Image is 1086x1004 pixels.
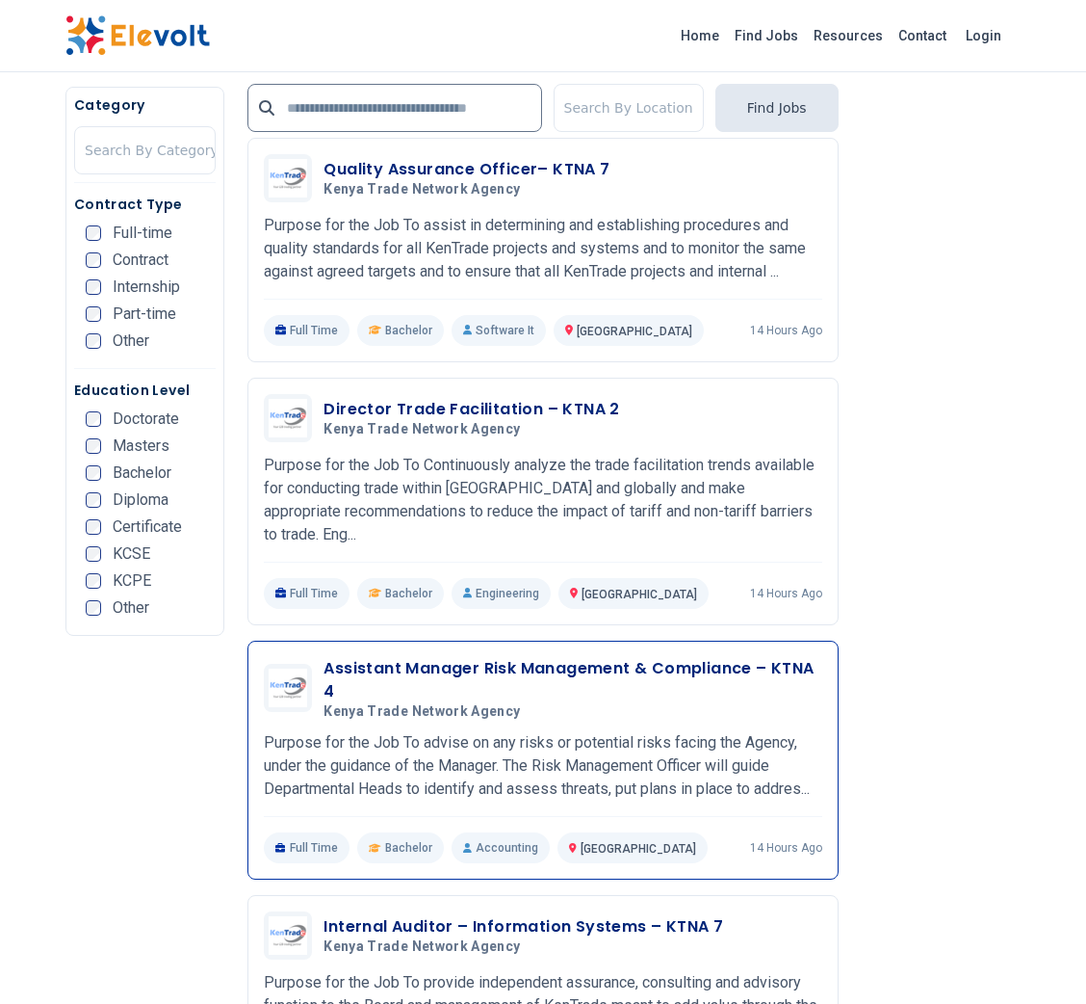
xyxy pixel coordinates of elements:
p: 14 hours ago [750,840,822,856]
p: Full Time [264,832,349,863]
span: Bachelor [385,840,432,856]
span: Doctorate [113,411,179,427]
img: Kenya Trade Network Agency [269,669,307,707]
h3: Director Trade Facilitation – KTNA 2 [323,398,619,421]
a: Home [673,20,727,51]
a: Contact [891,20,954,51]
span: Masters [113,438,169,454]
span: [GEOGRAPHIC_DATA] [581,842,696,856]
span: Kenya Trade Network Agency [323,703,520,721]
span: KCPE [113,573,151,589]
a: Kenya Trade Network AgencyDirector Trade Facilitation – KTNA 2Kenya Trade Network AgencyPurpose f... [264,394,821,609]
p: Full Time [264,578,349,609]
span: Bachelor [385,586,432,601]
p: Software It [452,315,546,346]
span: Kenya Trade Network Agency [323,938,520,956]
input: Certificate [86,519,101,535]
span: [GEOGRAPHIC_DATA] [577,325,692,338]
input: Doctorate [86,411,101,427]
h3: Internal Auditor – Information Systems – KTNA 7 [323,915,723,938]
span: Certificate [113,519,182,535]
a: Login [954,16,1013,55]
span: Diploma [113,492,168,508]
img: Elevolt [65,15,210,56]
img: Kenya Trade Network Agency [269,159,307,198]
p: 14 hours ago [750,323,822,338]
button: Find Jobs [715,84,839,132]
span: KCSE [113,546,150,562]
span: Other [113,600,149,616]
iframe: Chat Widget [990,912,1086,1004]
input: Other [86,600,101,616]
input: Diploma [86,492,101,508]
h3: Assistant Manager Risk Management & Compliance – KTNA 4 [323,657,821,703]
span: Other [113,333,149,349]
span: Kenya Trade Network Agency [323,421,520,438]
h5: Education Level [74,381,216,400]
input: Contract [86,252,101,268]
span: [GEOGRAPHIC_DATA] [582,588,697,601]
h3: Quality Assurance Officer– KTNA 7 [323,158,609,181]
input: Masters [86,438,101,454]
input: Full-time [86,225,101,241]
p: Full Time [264,315,349,346]
p: 14 hours ago [750,586,822,601]
img: Kenya Trade Network Agency [269,399,307,437]
input: KCPE [86,573,101,589]
span: Part-time [113,306,176,322]
input: Part-time [86,306,101,322]
p: Purpose for the Job To Continuously analyze the trade facilitation trends available for conductin... [264,454,821,546]
span: Kenya Trade Network Agency [323,181,520,198]
p: Purpose for the Job To advise on any risks or potential risks facing the Agency, under the guidan... [264,731,821,801]
span: Full-time [113,225,172,241]
a: Find Jobs [727,20,806,51]
input: Bachelor [86,465,101,481]
p: Purpose for the Job To assist in determining and establishing procedures and quality standards fo... [264,214,821,283]
p: Engineering [452,578,551,609]
img: Kenya Trade Network Agency [269,916,307,955]
h5: Contract Type [74,195,216,214]
h5: Category [74,95,216,115]
a: Kenya Trade Network AgencyAssistant Manager Risk Management & Compliance – KTNA 4Kenya Trade Netw... [264,657,821,864]
input: KCSE [86,546,101,562]
span: Bachelor [113,465,171,481]
a: Resources [806,20,891,51]
span: Internship [113,279,180,295]
span: Contract [113,252,168,268]
input: Other [86,333,101,349]
span: Bachelor [385,323,432,338]
a: Kenya Trade Network AgencyQuality Assurance Officer– KTNA 7Kenya Trade Network AgencyPurpose for ... [264,154,821,346]
p: Accounting [452,832,550,863]
input: Internship [86,279,101,295]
